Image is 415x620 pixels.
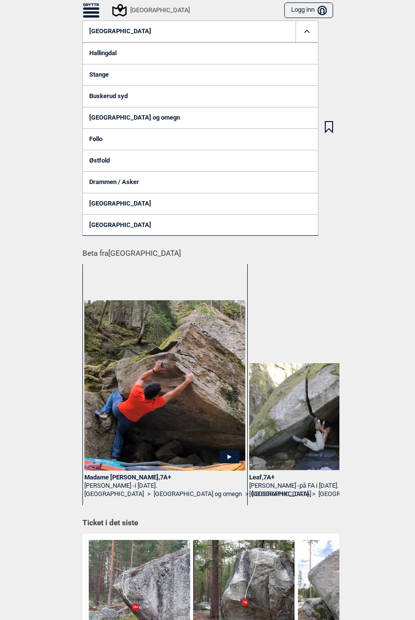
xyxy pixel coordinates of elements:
a: [GEOGRAPHIC_DATA] [82,214,318,236]
p: på FA i [DATE]. Foto: [PERSON_NAME] [299,482,402,489]
a: [GEOGRAPHIC_DATA] [84,490,144,498]
span: > [147,490,151,498]
a: [GEOGRAPHIC_DATA] [82,193,318,214]
h1: Ticket i det siste [82,518,333,529]
div: [PERSON_NAME] - [84,482,245,490]
h1: Beta fra [GEOGRAPHIC_DATA] [82,242,339,259]
div: Leaf , 7A+ [249,474,410,482]
div: [PERSON_NAME] - [249,482,410,490]
a: [GEOGRAPHIC_DATA] [318,490,378,498]
span: [GEOGRAPHIC_DATA] [89,28,151,35]
a: [GEOGRAPHIC_DATA] og omegn [154,490,242,498]
a: Buskerud syd [82,85,318,107]
span: > [245,490,249,498]
button: Logg inn [284,2,333,19]
a: Østfold [82,150,318,171]
img: Benjamin pa Leaf 2 [249,363,410,470]
div: Madame [PERSON_NAME] , 7A+ [84,474,245,482]
a: [GEOGRAPHIC_DATA] [249,490,309,498]
a: Drammen / Asker [82,171,318,193]
a: [GEOGRAPHIC_DATA] og omegn [82,107,318,128]
a: Stange [82,64,318,85]
span: i [DATE]. [135,482,157,489]
button: [GEOGRAPHIC_DATA] [82,21,318,43]
img: Knut pa Madame Forte [84,300,245,471]
a: Hallingdal [82,42,318,64]
span: > [312,490,316,498]
div: [GEOGRAPHIC_DATA] [114,4,190,16]
a: Follo [82,128,318,150]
